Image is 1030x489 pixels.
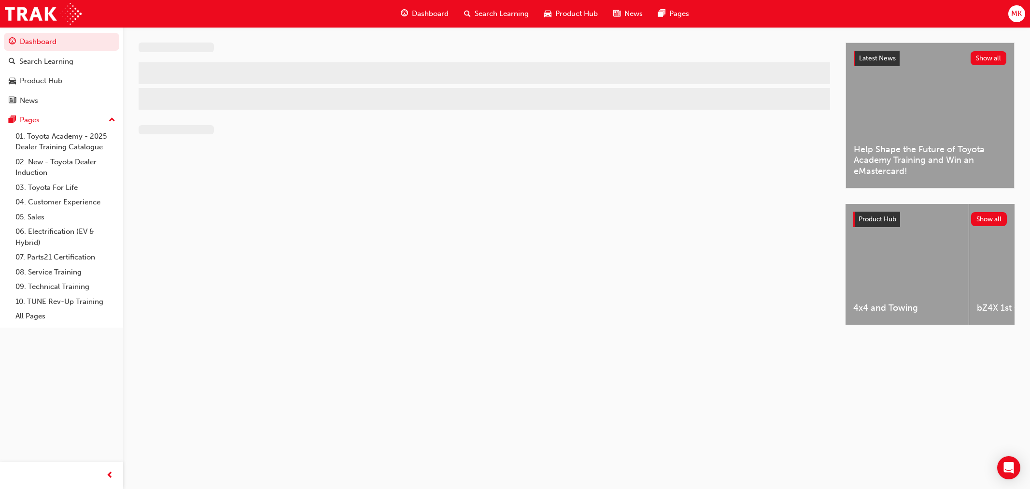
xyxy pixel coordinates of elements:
a: 09. Technical Training [12,279,119,294]
span: Product Hub [555,8,598,19]
span: search-icon [9,58,15,66]
span: guage-icon [9,38,16,46]
span: pages-icon [658,8,665,20]
span: news-icon [613,8,621,20]
button: MK [1008,5,1025,22]
a: 05. Sales [12,210,119,225]
a: 01. Toyota Academy - 2025 Dealer Training Catalogue [12,129,119,155]
a: Product HubShow all [853,212,1007,227]
a: News [4,92,119,110]
div: Open Intercom Messenger [997,456,1020,479]
a: 06. Electrification (EV & Hybrid) [12,224,119,250]
div: Search Learning [19,56,73,67]
span: Product Hub [859,215,896,223]
span: pages-icon [9,116,16,125]
a: 4x4 and Towing [846,204,969,325]
button: Pages [4,111,119,129]
a: news-iconNews [606,4,650,24]
span: up-icon [109,114,115,127]
span: prev-icon [106,470,113,482]
a: 04. Customer Experience [12,195,119,210]
a: guage-iconDashboard [393,4,456,24]
a: 03. Toyota For Life [12,180,119,195]
img: Trak [5,3,82,25]
a: Product Hub [4,72,119,90]
button: DashboardSearch LearningProduct HubNews [4,31,119,111]
span: Help Shape the Future of Toyota Academy Training and Win an eMastercard! [854,144,1006,177]
span: MK [1011,8,1022,19]
span: News [624,8,643,19]
a: search-iconSearch Learning [456,4,536,24]
span: news-icon [9,97,16,105]
div: Product Hub [20,75,62,86]
span: car-icon [544,8,551,20]
span: Pages [669,8,689,19]
a: 10. TUNE Rev-Up Training [12,294,119,309]
span: Dashboard [412,8,449,19]
span: guage-icon [401,8,408,20]
span: Search Learning [475,8,529,19]
span: Latest News [859,54,896,62]
a: Latest NewsShow all [854,51,1006,66]
a: 08. Service Training [12,265,119,280]
span: search-icon [464,8,471,20]
a: Search Learning [4,53,119,71]
button: Show all [971,51,1007,65]
button: Show all [971,212,1007,226]
a: pages-iconPages [650,4,697,24]
span: car-icon [9,77,16,86]
a: All Pages [12,309,119,324]
a: 02. New - Toyota Dealer Induction [12,155,119,180]
span: 4x4 and Towing [853,302,961,314]
div: News [20,95,38,106]
div: Pages [20,115,40,126]
a: car-iconProduct Hub [536,4,606,24]
a: Dashboard [4,33,119,51]
a: Latest NewsShow allHelp Shape the Future of Toyota Academy Training and Win an eMastercard! [846,43,1015,188]
a: 07. Parts21 Certification [12,250,119,265]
